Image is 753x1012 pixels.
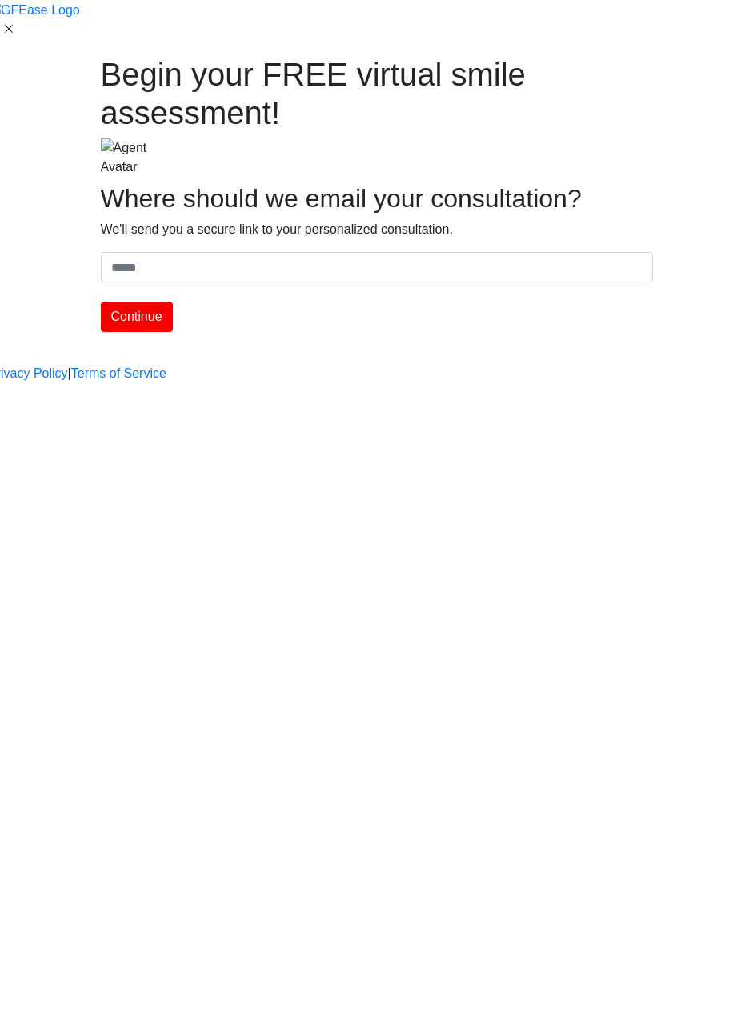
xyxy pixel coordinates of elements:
[101,55,653,132] h1: Begin your FREE virtual smile assessment!
[68,364,71,383] a: |
[101,302,173,332] button: Continue
[101,220,653,239] p: We'll send you a secure link to your personalized consultation.
[101,138,173,177] img: Agent Avatar
[71,364,166,383] a: Terms of Service
[101,183,653,214] h2: Where should we email your consultation?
